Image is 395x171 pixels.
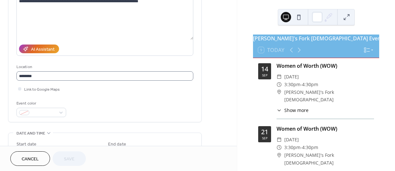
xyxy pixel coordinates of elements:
[16,64,192,70] div: Location
[22,156,39,163] span: Cancel
[16,130,45,137] span: Date and time
[108,141,126,148] div: End date
[262,136,268,140] div: Sep
[284,88,374,104] span: [PERSON_NAME]'s Fork [DEMOGRAPHIC_DATA]
[19,45,59,53] button: AI Assistant
[16,141,36,148] div: Start date
[261,129,268,135] div: 21
[284,151,374,167] span: [PERSON_NAME]'s Fork [DEMOGRAPHIC_DATA]
[262,74,268,77] div: Sep
[284,107,309,114] span: Show more
[277,151,282,159] div: ​
[302,144,318,151] span: 4:30pm
[261,66,268,72] div: 14
[284,81,300,88] span: 3:30pm
[302,81,318,88] span: 4:30pm
[277,125,374,133] div: Women of Worth (WOW)
[277,107,282,114] div: ​
[277,107,309,114] button: ​Show more
[300,144,302,151] span: -
[24,86,60,93] span: Link to Google Maps
[277,81,282,88] div: ​
[284,73,299,81] span: [DATE]
[253,35,379,42] div: [PERSON_NAME]'s Fork [DEMOGRAPHIC_DATA] Events
[284,136,299,144] span: [DATE]
[10,151,50,166] button: Cancel
[277,144,282,151] div: ​
[31,46,55,53] div: AI Assistant
[284,144,300,151] span: 3:30pm
[300,81,302,88] span: -
[16,100,65,107] div: Event color
[277,88,282,96] div: ​
[277,73,282,81] div: ​
[277,136,282,144] div: ​
[277,62,374,70] div: Women of Worth (WOW)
